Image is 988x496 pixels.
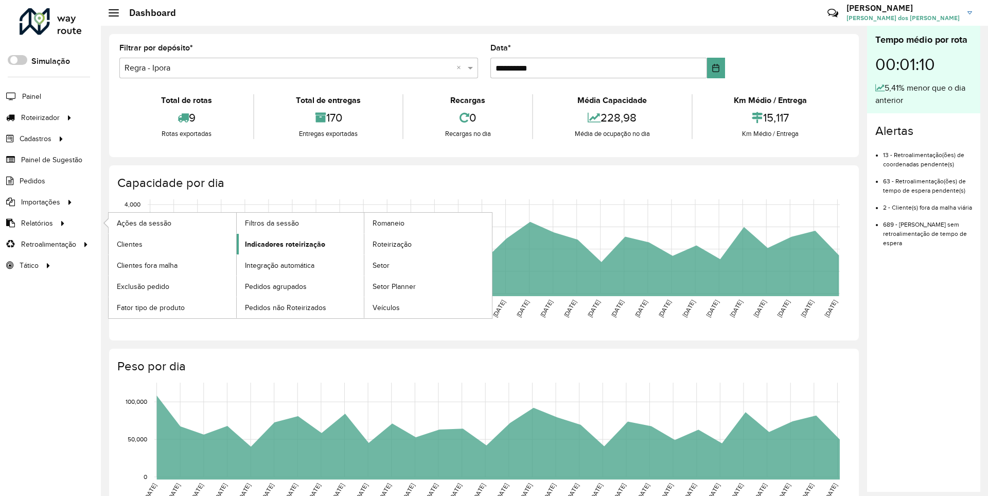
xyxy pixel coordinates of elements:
[536,129,689,139] div: Média de ocupação no dia
[823,299,838,318] text: [DATE]
[515,299,530,318] text: [DATE]
[695,129,846,139] div: Km Médio / Entrega
[122,107,251,129] div: 9
[586,299,601,318] text: [DATE]
[657,299,672,318] text: [DATE]
[109,297,236,318] a: Fator tipo de produto
[875,33,972,47] div: Tempo médio por rota
[406,94,530,107] div: Recargas
[237,255,364,276] a: Integração automática
[237,276,364,297] a: Pedidos agrupados
[373,281,416,292] span: Setor Planner
[245,281,307,292] span: Pedidos agrupados
[237,234,364,254] a: Indicadores roteirização
[695,94,846,107] div: Km Médio / Entrega
[257,107,399,129] div: 170
[883,143,972,169] li: 13 - Retroalimentação(ões) de coordenadas pendente(s)
[373,218,404,229] span: Romaneio
[117,218,171,229] span: Ações da sessão
[119,42,193,54] label: Filtrar por depósito
[373,302,400,313] span: Veículos
[707,58,725,78] button: Choose Date
[117,176,849,191] h4: Capacidade por dia
[456,62,465,74] span: Clear all
[245,260,314,271] span: Integração automática
[257,94,399,107] div: Total de entregas
[539,299,554,318] text: [DATE]
[490,42,511,54] label: Data
[364,297,492,318] a: Veículos
[21,112,60,123] span: Roteirizador
[117,260,178,271] span: Clientes fora malha
[122,94,251,107] div: Total de rotas
[633,299,648,318] text: [DATE]
[491,299,506,318] text: [DATE]
[883,195,972,212] li: 2 - Cliente(s) fora da malha viária
[109,213,236,233] a: Ações da sessão
[373,239,412,250] span: Roteirização
[364,276,492,297] a: Setor Planner
[237,213,364,233] a: Filtros da sessão
[117,281,169,292] span: Exclusão pedido
[245,218,299,229] span: Filtros da sessão
[109,276,236,297] a: Exclusão pedido
[117,359,849,374] h4: Peso por dia
[800,299,815,318] text: [DATE]
[536,94,689,107] div: Média Capacidade
[125,201,140,208] text: 4,000
[21,155,82,165] span: Painel de Sugestão
[562,299,577,318] text: [DATE]
[22,91,41,102] span: Painel
[117,302,185,313] span: Fator tipo de produto
[237,297,364,318] a: Pedidos não Roteirizados
[875,47,972,82] div: 00:01:10
[610,299,625,318] text: [DATE]
[109,255,236,276] a: Clientes fora malha
[144,473,147,480] text: 0
[752,299,767,318] text: [DATE]
[729,299,744,318] text: [DATE]
[846,13,960,23] span: [PERSON_NAME] dos [PERSON_NAME]
[883,212,972,248] li: 689 - [PERSON_NAME] sem retroalimentação de tempo de espera
[20,176,45,186] span: Pedidos
[128,436,147,442] text: 50,000
[846,3,960,13] h3: [PERSON_NAME]
[406,107,530,129] div: 0
[245,302,326,313] span: Pedidos não Roteirizados
[245,239,325,250] span: Indicadores roteirização
[31,55,70,67] label: Simulação
[695,107,846,129] div: 15,117
[822,2,844,24] a: Contato Rápido
[117,239,143,250] span: Clientes
[119,7,176,19] h2: Dashboard
[704,3,812,31] div: Críticas? Dúvidas? Elogios? Sugestões? Entre em contato conosco!
[21,239,76,250] span: Retroalimentação
[883,169,972,195] li: 63 - Retroalimentação(ões) de tempo de espera pendente(s)
[681,299,696,318] text: [DATE]
[406,129,530,139] div: Recargas no dia
[122,129,251,139] div: Rotas exportadas
[126,398,147,405] text: 100,000
[373,260,390,271] span: Setor
[536,107,689,129] div: 228,98
[257,129,399,139] div: Entregas exportadas
[20,260,39,271] span: Tático
[364,255,492,276] a: Setor
[21,218,53,229] span: Relatórios
[364,234,492,254] a: Roteirização
[875,82,972,107] div: 5,41% menor que o dia anterior
[21,197,60,208] span: Importações
[875,124,972,139] h4: Alertas
[776,299,791,318] text: [DATE]
[364,213,492,233] a: Romaneio
[705,299,720,318] text: [DATE]
[109,234,236,254] a: Clientes
[20,133,51,144] span: Cadastros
